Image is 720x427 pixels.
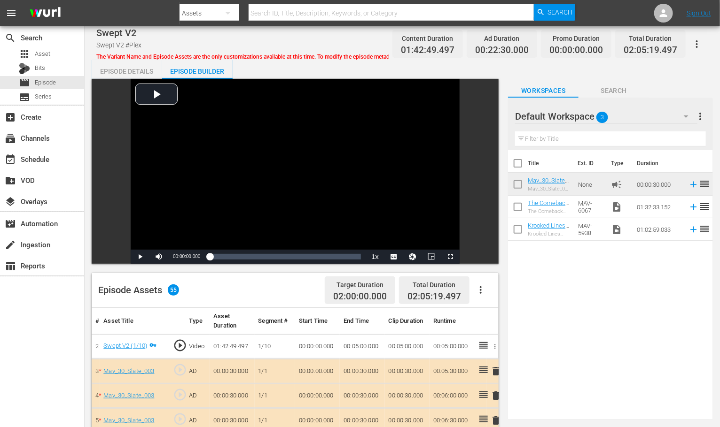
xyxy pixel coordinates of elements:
button: Play [131,250,149,264]
td: 00:00:30.000 [385,359,430,384]
td: 1/1 [255,359,296,384]
svg: Add to Episode [689,202,699,212]
a: Krooked Lines (V2) [528,222,569,236]
td: 1/10 [255,334,296,359]
td: MAV-6067 [574,196,607,218]
div: Content Duration [401,32,454,45]
button: Search [534,4,575,21]
td: 00:06:00.000 [430,383,474,408]
a: The Comeback TV14 [528,199,569,213]
button: Captions [384,250,403,264]
span: more_vert [695,111,706,122]
span: 02:05:19.497 [624,45,677,56]
td: 1/1 [255,383,296,408]
td: 00:00:00.000 [295,383,340,408]
div: Mav_30_Slate_003 [528,186,571,192]
td: AD [185,359,210,384]
div: The Comeback TV14 [528,208,571,214]
span: delete [490,415,501,426]
td: 00:00:00.000 [295,334,340,359]
svg: Add to Episode [689,224,699,235]
span: Schedule [5,154,16,165]
span: 55 [168,284,179,296]
td: 00:00:00.000 [295,359,340,384]
div: Bits [19,63,30,74]
span: Video [611,201,622,213]
th: Ext. ID [572,150,605,176]
a: Mav_30_Slate_003 [528,177,569,191]
th: Asset Duration [210,308,254,335]
span: The Variant Name and Episode Assets are the only customizations available at this time. To modify... [96,53,481,60]
th: Type [605,150,631,176]
span: delete [490,366,501,377]
div: Progress Bar [210,254,361,259]
div: Video Player [131,79,460,264]
span: Asset [19,48,30,60]
span: Asset [35,49,50,59]
th: Duration [631,150,688,176]
button: delete [490,364,501,378]
div: Total Duration [624,32,677,45]
a: Mav_30_Slate_003 [103,417,154,424]
td: MAV-5938 [574,218,607,241]
span: menu [6,8,17,19]
button: more_vert [695,105,706,128]
span: Search [5,32,16,44]
img: ans4CAIJ8jUAAAAAAAAAAAAAAAAAAAAAAAAgQb4GAAAAAAAAAAAAAAAAAAAAAAAAJMjXAAAAAAAAAAAAAAAAAAAAAAAAgAT5G... [23,2,68,24]
td: 00:00:30.000 [340,359,384,384]
td: 3 [92,359,100,384]
span: 01:42:49.497 [401,45,454,56]
a: Mav_30_Slate_003 [103,392,154,399]
button: Picture-in-Picture [422,250,441,264]
a: Swept V2 (1/10) [103,342,147,349]
td: Video [185,334,210,359]
td: 01:02:59.033 [633,218,685,241]
td: 01:42:49.497 [210,334,254,359]
div: Episode Builder [162,60,233,83]
div: Total Duration [407,278,461,291]
span: delete [490,390,501,401]
td: 00:05:30.000 [430,359,474,384]
div: Episode Assets [98,284,179,296]
th: Title [528,150,572,176]
th: Clip Duration [385,308,430,335]
span: Create [5,112,16,123]
span: Workspaces [508,85,579,97]
span: 00:22:30.000 [475,45,529,56]
div: Episode Details [92,60,162,83]
span: VOD [5,175,16,186]
td: AD [185,383,210,408]
th: End Time [340,308,384,335]
th: Start Time [295,308,340,335]
a: Mav_30_Slate_003 [103,367,154,374]
div: Target Duration [333,278,387,291]
span: 02:00:00.000 [333,291,387,302]
button: Jump To Time [403,250,422,264]
td: 00:05:00.000 [430,334,474,359]
span: Overlays [5,196,16,207]
div: Default Workspace [515,103,697,130]
div: Ad Duration [475,32,529,45]
span: Episode [19,77,30,88]
span: 00:00:00.000 [173,254,200,259]
td: 00:00:30.000 [210,383,254,408]
span: 02:05:19.497 [407,291,461,302]
span: reorder [699,223,710,235]
span: Automation [5,218,16,229]
td: 00:05:00.000 [340,334,384,359]
td: 01:32:33.152 [633,196,685,218]
span: Series [35,92,52,101]
div: Promo Duration [549,32,603,45]
button: Playback Rate [366,250,384,264]
span: Episode [35,78,56,87]
span: Bits [35,63,45,73]
button: Fullscreen [441,250,460,264]
th: Segment # [255,308,296,335]
td: 00:00:30.000 [633,173,685,196]
span: play_circle_outline [173,412,187,426]
a: Sign Out [687,9,711,17]
td: None [574,173,607,196]
span: Reports [5,260,16,272]
span: Series [19,91,30,103]
span: Swept V2 #Plex [96,41,141,49]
